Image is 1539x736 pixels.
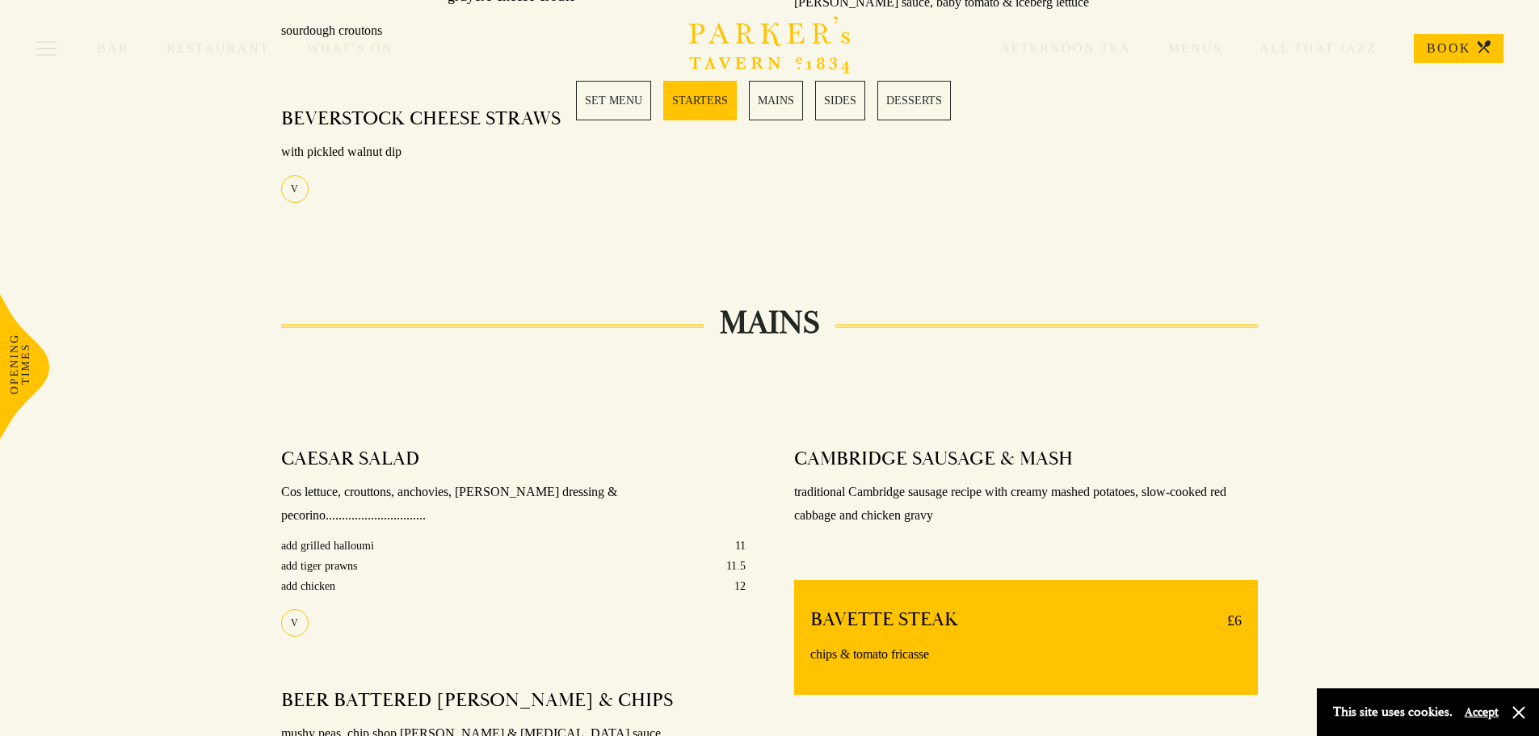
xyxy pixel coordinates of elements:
a: 3 / 5 [749,81,803,120]
button: Accept [1465,704,1499,720]
div: V [281,609,309,637]
a: 2 / 5 [663,81,737,120]
p: This site uses cookies. [1333,700,1453,724]
p: £6 [1211,608,1242,633]
p: add grilled halloumi [281,536,374,556]
p: traditional Cambridge sausage recipe with creamy mashed potatoes, slow-cooked red cabbage and chi... [794,481,1259,528]
p: add chicken [281,576,335,596]
div: V [281,175,309,203]
a: 1 / 5 [576,81,651,120]
p: Cos lettuce, crouttons, anchovies, [PERSON_NAME] dressing & pecorino............................... [281,481,746,528]
h4: CAMBRIDGE SAUSAGE & MASH [794,447,1073,471]
h4: CAESAR SALAD [281,447,419,471]
p: 11 [735,536,746,556]
button: Close and accept [1511,704,1527,721]
p: 11.5 [726,556,746,576]
h2: MAINS [704,304,835,343]
p: chips & tomato fricasse [810,643,1243,667]
p: 12 [734,576,746,596]
h4: BAVETTE STEAK [810,608,958,633]
h4: BEER BATTERED [PERSON_NAME] & CHIPS [281,688,673,713]
a: 4 / 5 [815,81,865,120]
p: add tiger prawns [281,556,357,576]
a: 5 / 5 [877,81,951,120]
